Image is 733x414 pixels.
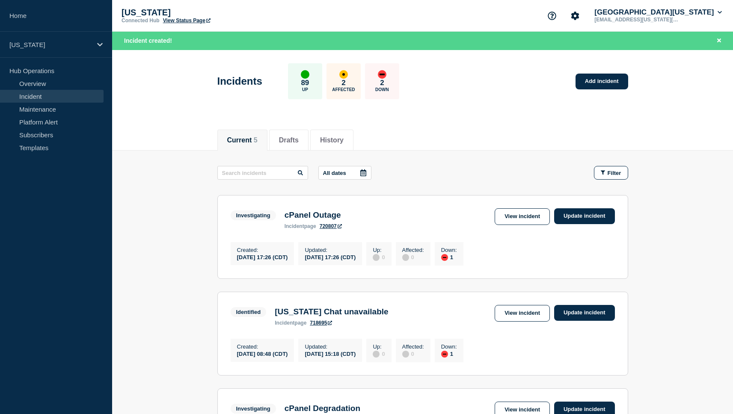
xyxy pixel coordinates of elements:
div: disabled [402,254,409,261]
span: Filter [608,170,621,176]
div: 1 [441,253,457,261]
span: incident [275,320,294,326]
h3: cPanel Outage [285,210,342,220]
div: disabled [373,351,380,358]
span: 5 [254,136,258,144]
p: Up : [373,247,385,253]
div: 1 [441,350,457,358]
div: [DATE] 15:18 (CDT) [305,350,356,357]
span: incident [285,223,304,229]
div: up [301,70,309,79]
span: Identified [231,307,267,317]
div: disabled [402,351,409,358]
div: [DATE] 17:26 (CDT) [237,253,288,260]
button: Account settings [566,7,584,25]
div: [DATE] 17:26 (CDT) [305,253,356,260]
p: [EMAIL_ADDRESS][US_STATE][DOMAIN_NAME] [593,17,682,23]
p: Affected : [402,343,424,350]
p: Down [375,87,389,92]
h3: [US_STATE] Chat unavailable [275,307,388,316]
a: View incident [495,208,550,225]
p: Affected : [402,247,424,253]
div: 0 [373,253,385,261]
div: down [441,351,448,358]
p: Down : [441,343,457,350]
a: Update incident [554,305,615,321]
input: Search incidents [217,166,308,180]
div: disabled [373,254,380,261]
p: 89 [301,79,309,87]
span: Investigating [231,210,276,220]
p: [US_STATE] [9,41,92,48]
div: affected [339,70,348,79]
p: Up : [373,343,385,350]
button: Filter [594,166,628,180]
p: 2 [380,79,384,87]
button: [GEOGRAPHIC_DATA][US_STATE] [593,8,724,17]
p: page [275,320,306,326]
p: All dates [323,170,346,176]
p: Updated : [305,343,356,350]
button: Current 5 [227,136,258,144]
div: down [378,70,386,79]
button: Drafts [279,136,299,144]
p: [US_STATE] [122,8,293,18]
p: 2 [341,79,345,87]
span: Investigating [231,404,276,414]
p: Down : [441,247,457,253]
p: page [285,223,316,229]
button: All dates [318,166,371,180]
span: Incident created! [124,37,172,44]
p: Up [302,87,308,92]
h1: Incidents [217,75,262,87]
button: History [320,136,344,144]
div: [DATE] 08:48 (CDT) [237,350,288,357]
button: Support [543,7,561,25]
p: Updated : [305,247,356,253]
p: Affected [332,87,355,92]
p: Created : [237,247,288,253]
a: Update incident [554,208,615,224]
div: 0 [402,350,424,358]
a: Add incident [576,74,628,89]
a: View Status Page [163,18,211,24]
a: 718695 [310,320,332,326]
div: 0 [373,350,385,358]
button: Close banner [714,36,724,46]
p: Connected Hub [122,18,160,24]
p: Created : [237,343,288,350]
div: 0 [402,253,424,261]
a: 720807 [320,223,342,229]
div: down [441,254,448,261]
a: View incident [495,305,550,322]
h3: cPanel Degradation [285,404,360,413]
